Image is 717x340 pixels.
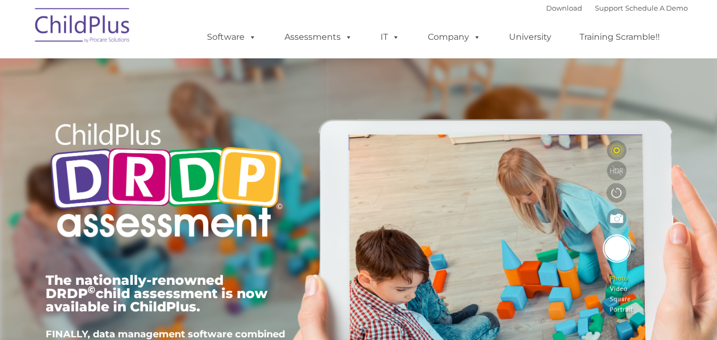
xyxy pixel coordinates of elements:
img: Copyright - DRDP Logo Light [46,109,287,255]
a: Training Scramble!! [569,27,670,48]
a: IT [370,27,410,48]
a: Assessments [274,27,363,48]
a: Download [546,4,582,12]
span: The nationally-renowned DRDP child assessment is now available in ChildPlus. [46,272,267,315]
a: Support [595,4,623,12]
font: | [546,4,688,12]
a: Company [417,27,491,48]
img: ChildPlus by Procare Solutions [30,1,136,54]
a: Schedule A Demo [625,4,688,12]
a: University [498,27,562,48]
sup: © [88,284,96,296]
a: Software [196,27,267,48]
